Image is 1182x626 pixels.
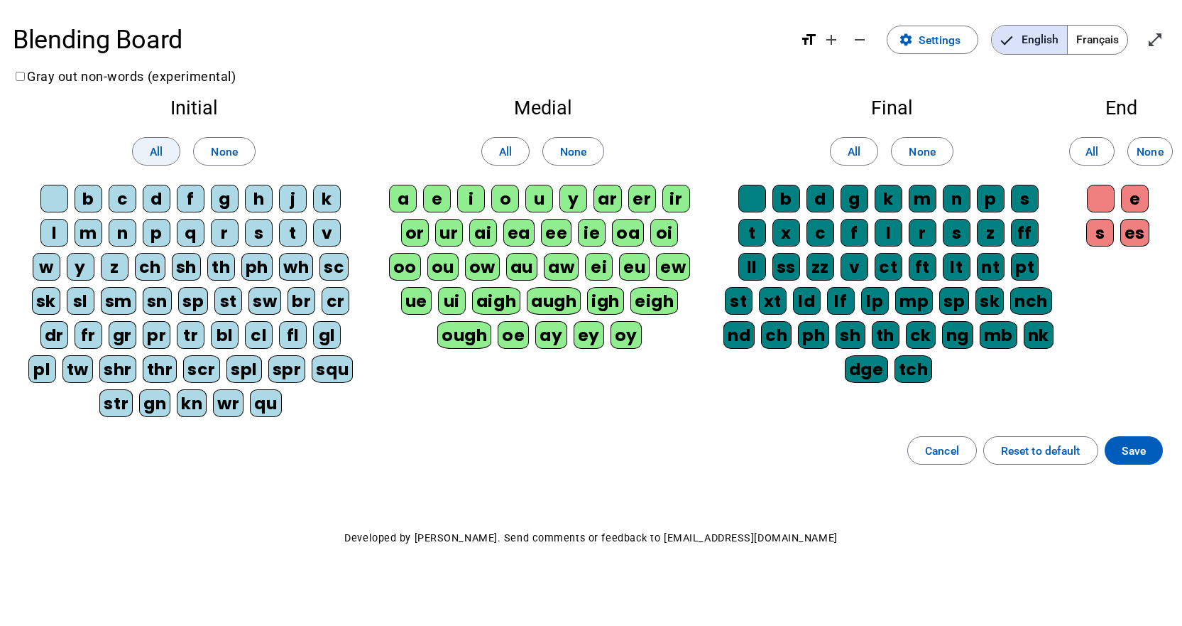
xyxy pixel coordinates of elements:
div: kn [177,389,207,417]
h2: Final [723,99,1060,118]
div: oy [611,321,642,349]
div: c [806,219,834,247]
span: None [1137,142,1163,161]
div: p [143,219,170,247]
div: fl [279,321,307,349]
div: or [401,219,429,247]
div: h [245,185,273,212]
div: sn [143,287,172,315]
span: Settings [919,31,961,50]
div: lp [861,287,889,315]
div: nk [1024,321,1054,349]
h2: Medial [388,99,698,118]
div: r [909,219,936,247]
div: pl [28,355,56,383]
div: sh [836,321,865,349]
div: j [279,185,307,212]
div: ph [241,253,273,281]
div: m [75,219,102,247]
mat-icon: remove [851,31,868,48]
div: spl [226,355,262,383]
div: sw [248,287,281,315]
span: Save [1122,441,1146,460]
div: t [738,219,766,247]
div: ow [465,253,500,281]
div: sl [67,287,94,315]
div: ai [469,219,497,247]
div: gr [109,321,136,349]
div: r [211,219,239,247]
button: None [542,137,604,166]
mat-button-toggle-group: Language selection [991,25,1128,55]
div: thr [143,355,177,383]
div: gl [313,321,341,349]
div: er [628,185,656,212]
div: squ [312,355,353,383]
button: Enter full screen [1141,26,1169,54]
div: zz [806,253,834,281]
input: Gray out non-words (experimental) [16,72,25,81]
div: s [245,219,273,247]
div: wh [279,253,313,281]
div: scr [183,355,220,383]
button: Decrease font size [846,26,874,54]
div: u [525,185,553,212]
div: ft [909,253,936,281]
button: Cancel [907,436,977,465]
span: English [992,26,1067,54]
div: ar [593,185,621,212]
span: None [909,142,935,161]
button: None [891,137,953,166]
div: ch [761,321,792,349]
div: ir [662,185,690,212]
div: d [143,185,170,212]
div: igh [587,287,624,315]
div: dr [40,321,68,349]
div: tw [62,355,93,383]
div: eu [619,253,650,281]
div: b [75,185,102,212]
span: None [560,142,586,161]
div: spr [268,355,306,383]
div: sc [319,253,349,281]
h2: Initial [26,99,362,118]
div: ie [578,219,606,247]
div: z [977,219,1005,247]
div: tch [894,355,933,383]
div: n [109,219,136,247]
button: Increase font size [817,26,846,54]
div: t [279,219,307,247]
h1: Blending Board [13,14,787,65]
mat-icon: open_in_full [1147,31,1164,48]
div: xt [759,287,787,315]
button: Settings [887,26,978,54]
button: All [830,137,878,166]
div: qu [250,389,281,417]
div: dge [845,355,888,383]
div: sp [939,287,969,315]
div: y [559,185,587,212]
div: pt [1011,253,1039,281]
div: oe [498,321,529,349]
div: eigh [630,287,678,315]
div: ur [435,219,463,247]
div: gn [139,389,170,417]
div: bl [211,321,239,349]
div: ey [574,321,604,349]
div: cl [245,321,273,349]
div: aigh [472,287,520,315]
div: k [313,185,341,212]
div: augh [527,287,581,315]
mat-icon: add [823,31,840,48]
div: q [177,219,204,247]
span: All [499,142,512,161]
div: ng [942,321,973,349]
div: nt [977,253,1005,281]
div: w [33,253,60,281]
h2: End [1085,99,1156,118]
div: i [457,185,485,212]
div: sm [101,287,136,315]
div: mp [895,287,933,315]
div: ee [541,219,571,247]
div: sp [178,287,208,315]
